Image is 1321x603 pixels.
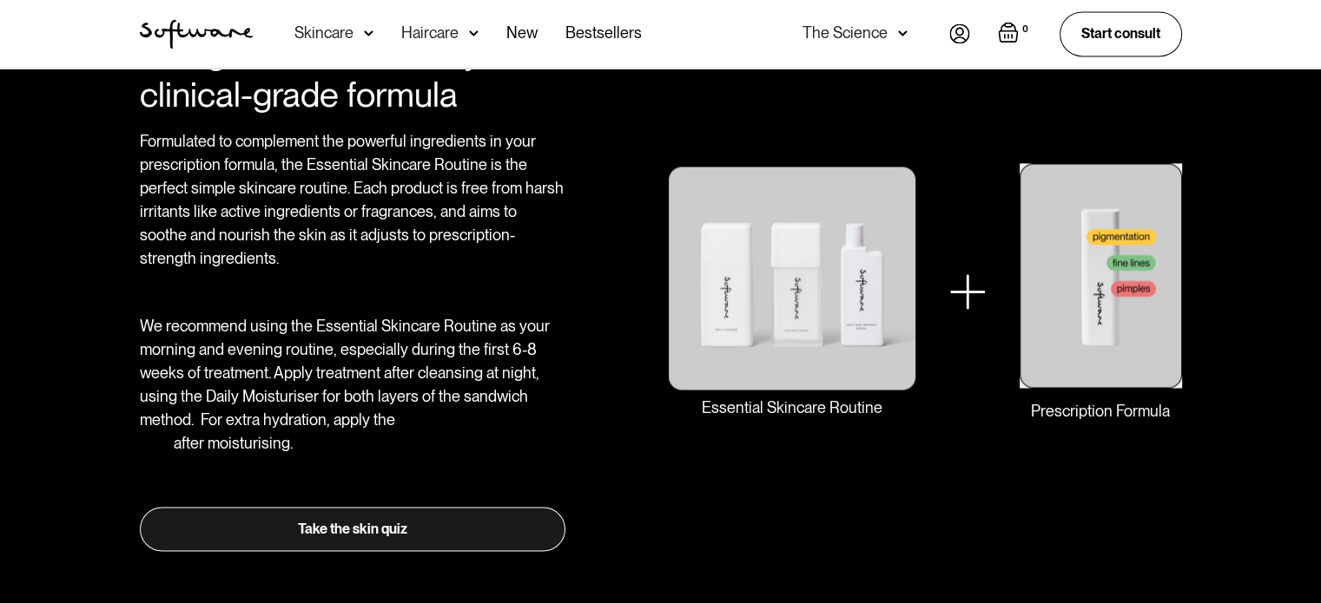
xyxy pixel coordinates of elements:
[1031,402,1170,421] div: Prescription Formula
[140,280,566,304] p: ‍
[469,24,479,42] img: arrow down
[364,24,373,42] img: arrow down
[803,24,888,42] div: The Science
[140,19,253,49] a: home
[998,22,1032,46] a: Open empty cart
[140,129,566,270] p: Formulated to complement the powerful ingredients in your prescription formula, the Essential Ski...
[1060,11,1182,56] a: Start consult
[140,314,566,455] p: We recommend using the Essential Skincare Routine as your morning and evening routine, especially...
[1019,22,1032,37] div: 0
[140,32,566,115] h2: Designed to enhance your clinical-grade formula
[294,24,353,42] div: Skincare
[140,19,253,49] img: Software Logo
[140,507,566,550] a: Take the skin quiz
[702,398,882,417] div: Essential Skincare Routine
[401,24,459,42] div: Haircare
[898,24,908,42] img: arrow down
